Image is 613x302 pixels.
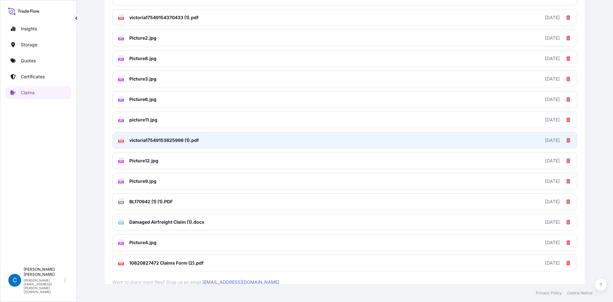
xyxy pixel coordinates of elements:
a: JPGPicture12.jpg[DATE] [112,152,577,169]
span: Picture6.jpg [129,96,156,103]
text: DOC [119,222,124,224]
span: victoria17549154370433 (1).pdf [129,14,199,21]
text: PDF [119,17,123,19]
div: [DATE] [545,178,560,184]
span: Picture8.jpg [129,55,156,62]
p: Claims [21,89,34,96]
div: [DATE] [545,260,560,266]
a: Claims [5,86,71,99]
text: JPG [119,38,123,40]
a: PDFvictoria17549153825998 (1).pdf[DATE] [112,132,577,149]
text: FILE [119,201,123,204]
span: C [13,277,17,283]
a: JPGPicture6.jpg[DATE] [112,91,577,108]
a: Privacy Policy [536,290,562,296]
a: Certificates [5,70,71,83]
div: [DATE] [545,239,560,246]
div: [DATE] [545,158,560,164]
p: [PERSON_NAME][EMAIL_ADDRESS][PERSON_NAME][DOMAIN_NAME] [24,278,63,294]
div: [DATE] [545,35,560,41]
span: BL170942 (1) (1).PDF [129,198,173,205]
a: JPGPicture8.jpg[DATE] [112,50,577,67]
a: [EMAIL_ADDRESS][DOMAIN_NAME] [202,279,279,285]
a: FILEBL170942 (1) (1).PDF[DATE] [112,193,577,210]
a: PDFvictoria17549154370433 (1).pdf[DATE] [112,9,577,26]
p: [PERSON_NAME] [PERSON_NAME] [24,267,63,277]
a: Cookie Notice [567,290,593,296]
div: [DATE] [545,137,560,143]
div: [DATE] [545,198,560,205]
p: Quotes [21,58,36,64]
a: JPGPicture3.jpg[DATE] [112,71,577,87]
span: Picture3.jpg [129,76,156,82]
text: JPG [119,242,123,244]
div: [DATE] [545,76,560,82]
text: JPG [119,120,123,122]
div: [DATE] [545,219,560,225]
a: JPGPicture4.jpg[DATE] [112,234,577,251]
span: 10820827472 Claims Form (2).pdf [129,260,204,266]
span: victoria17549153825998 (1).pdf [129,137,199,143]
span: Picture2.jpg [129,35,156,41]
text: JPG [119,79,123,81]
span: picture11.jpg [129,117,157,123]
span: Picture9.jpg [129,178,156,184]
text: JPG [119,58,123,60]
span: Picture4.jpg [129,239,156,246]
div: [DATE] [545,14,560,21]
text: PDF [119,263,123,265]
div: [DATE] [545,117,560,123]
text: PDF [119,140,123,142]
div: [DATE] [545,96,560,103]
div: [DATE] [545,55,560,62]
a: Insights [5,22,71,35]
span: Damaged Airfreight Claim (1).docx [129,219,204,225]
span: Want to share more files? Drop us an email [112,271,577,285]
p: Certificates [21,74,45,80]
a: Quotes [5,54,71,67]
p: Insights [21,26,37,32]
a: JPGPicture9.jpg[DATE] [112,173,577,190]
text: JPG [119,160,123,163]
a: JPGPicture2.jpg[DATE] [112,30,577,46]
text: JPG [119,181,123,183]
a: DOCDamaged Airfreight Claim (1).docx[DATE] [112,214,577,230]
a: JPGpicture11.jpg[DATE] [112,112,577,128]
a: Storage [5,38,71,51]
a: PDF10820827472 Claims Form (2).pdf[DATE] [112,255,577,271]
p: Storage [21,42,37,48]
text: JPG [119,99,123,101]
span: Picture12.jpg [129,158,158,164]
